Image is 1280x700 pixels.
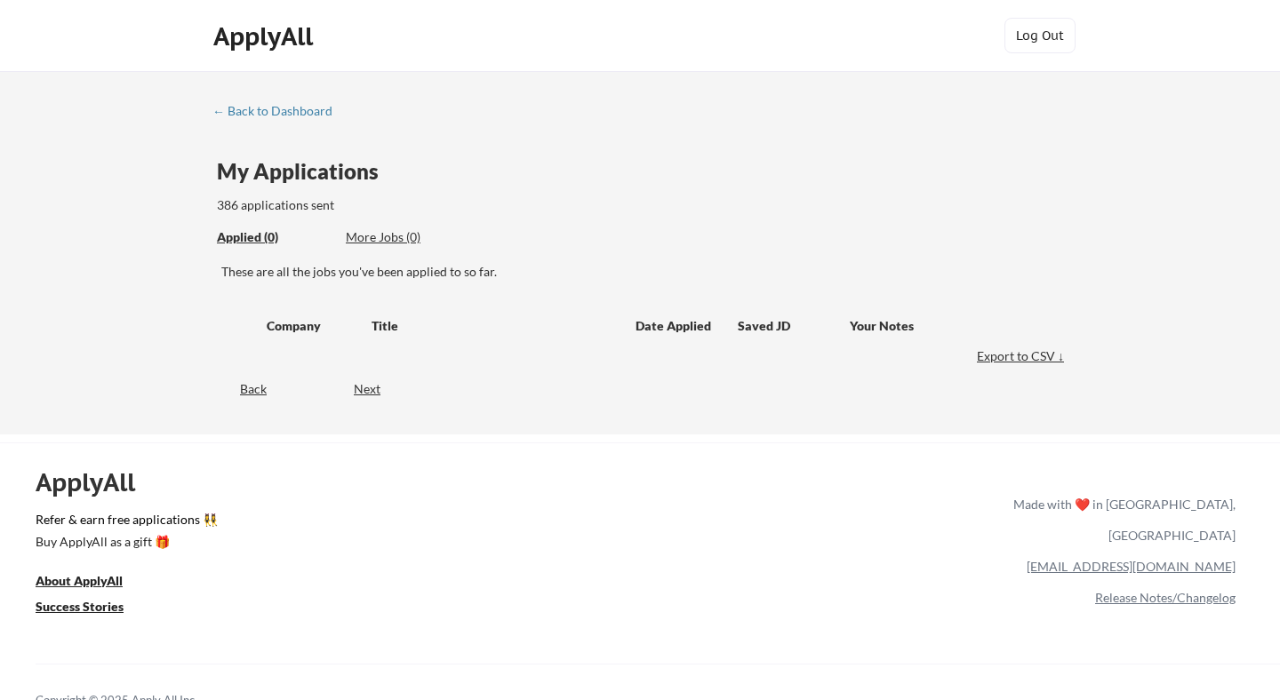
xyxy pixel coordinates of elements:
[221,263,1068,281] div: These are all the jobs you've been applied to so far.
[212,105,346,117] div: ← Back to Dashboard
[217,161,393,182] div: My Applications
[977,347,1068,365] div: Export to CSV ↓
[36,571,148,593] a: About ApplyAll
[36,467,156,497] div: ApplyAll
[267,317,356,335] div: Company
[1027,559,1236,574] a: [EMAIL_ADDRESS][DOMAIN_NAME]
[213,21,318,52] div: ApplyAll
[36,532,213,554] a: Buy ApplyAll as a gift 🎁
[850,317,1052,335] div: Your Notes
[1006,489,1236,551] div: Made with ❤️ in [GEOGRAPHIC_DATA], [GEOGRAPHIC_DATA]
[354,380,401,398] div: Next
[636,317,714,335] div: Date Applied
[346,228,476,247] div: These are job applications we think you'd be a good fit for, but couldn't apply you to automatica...
[36,513,642,532] a: Refer & earn free applications 👯‍♀️
[212,104,346,122] a: ← Back to Dashboard
[36,599,124,614] u: Success Stories
[1095,590,1236,605] a: Release Notes/Changelog
[217,228,332,246] div: Applied (0)
[36,536,213,548] div: Buy ApplyAll as a gift 🎁
[217,228,332,247] div: These are all the jobs you've been applied to so far.
[36,573,123,588] u: About ApplyAll
[346,228,476,246] div: More Jobs (0)
[372,317,619,335] div: Title
[1004,18,1076,53] button: Log Out
[36,597,148,619] a: Success Stories
[217,196,561,214] div: 386 applications sent
[212,380,267,398] div: Back
[738,309,850,341] div: Saved JD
